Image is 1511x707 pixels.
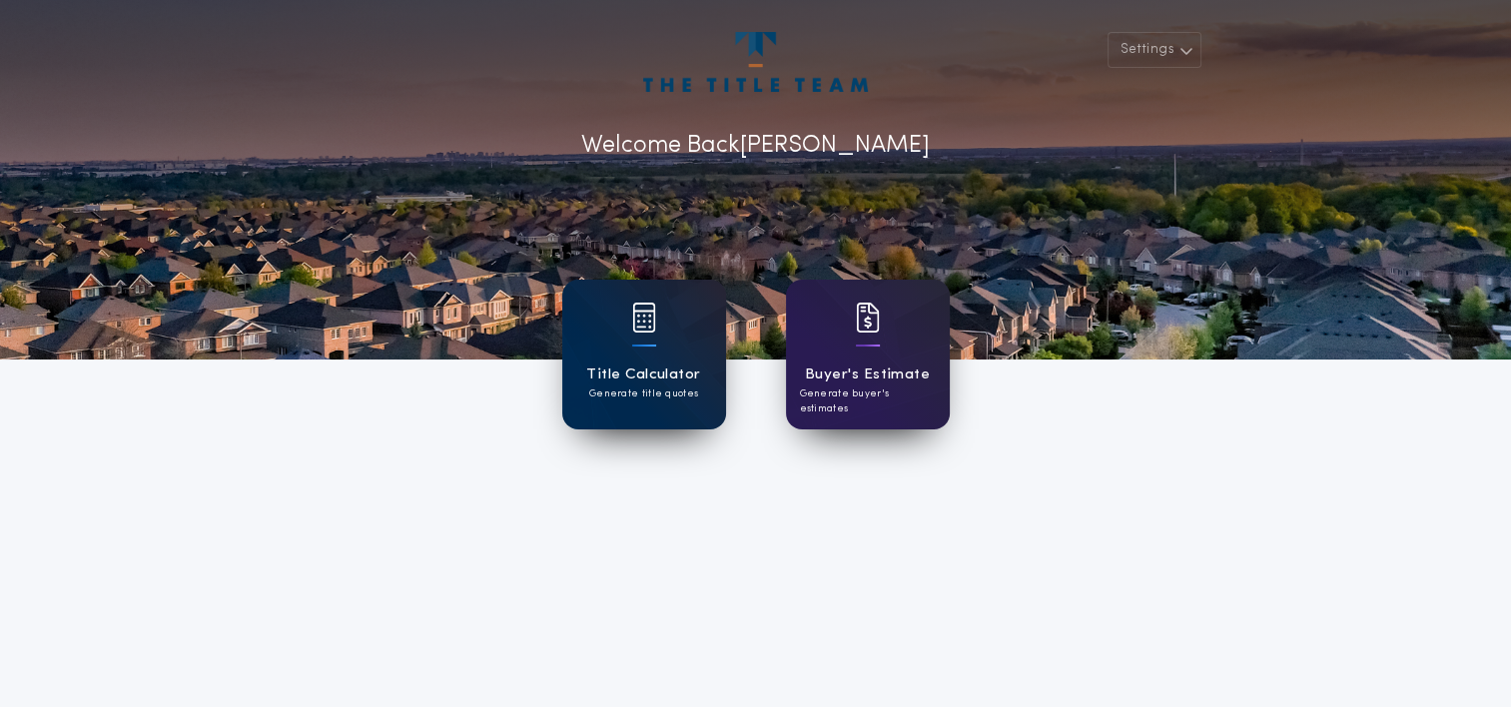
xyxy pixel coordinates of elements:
img: card icon [632,303,656,333]
p: Generate title quotes [589,386,698,401]
img: card icon [856,303,880,333]
a: card iconBuyer's EstimateGenerate buyer's estimates [786,280,950,429]
img: account-logo [643,32,867,92]
p: Welcome Back [PERSON_NAME] [581,128,930,164]
h1: Buyer's Estimate [805,363,930,386]
h1: Title Calculator [586,363,700,386]
button: Settings [1108,32,1201,68]
a: card iconTitle CalculatorGenerate title quotes [562,280,726,429]
p: Generate buyer's estimates [800,386,936,416]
